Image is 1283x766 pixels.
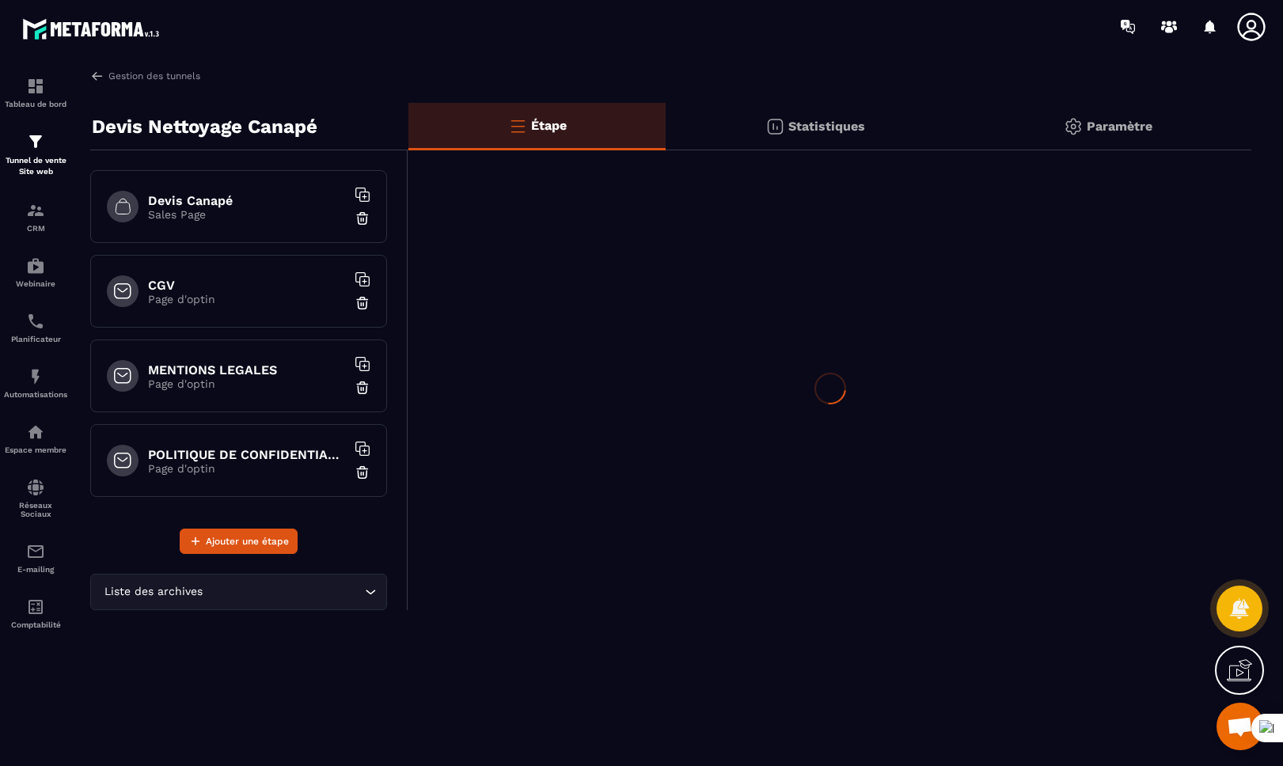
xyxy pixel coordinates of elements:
[26,542,45,561] img: email
[531,118,567,133] p: Étape
[1064,117,1083,136] img: setting-gr.5f69749f.svg
[4,466,67,530] a: social-networksocial-networkRéseaux Sociaux
[26,367,45,386] img: automations
[355,210,370,226] img: trash
[148,278,346,293] h6: CGV
[4,411,67,466] a: automationsautomationsEspace membre
[4,501,67,518] p: Réseaux Sociaux
[4,245,67,300] a: automationsautomationsWebinaire
[148,208,346,221] p: Sales Page
[765,117,784,136] img: stats.20deebd0.svg
[508,116,527,135] img: bars-o.4a397970.svg
[90,69,104,83] img: arrow
[26,312,45,331] img: scheduler
[4,530,67,586] a: emailemailE-mailing
[148,293,346,305] p: Page d'optin
[26,478,45,497] img: social-network
[355,465,370,480] img: trash
[355,295,370,311] img: trash
[1217,703,1264,750] div: Mở cuộc trò chuyện
[4,586,67,641] a: accountantaccountantComptabilité
[4,155,67,177] p: Tunnel de vente Site web
[4,355,67,411] a: automationsautomationsAutomatisations
[4,189,67,245] a: formationformationCRM
[206,533,289,549] span: Ajouter une étape
[148,362,346,377] h6: MENTIONS LEGALES
[148,447,346,462] h6: POLITIQUE DE CONFIDENTIALITE
[206,583,361,601] input: Search for option
[4,300,67,355] a: schedulerschedulerPlanificateur
[26,132,45,151] img: formation
[148,462,346,475] p: Page d'optin
[4,120,67,189] a: formationformationTunnel de vente Site web
[788,119,865,134] p: Statistiques
[180,529,298,554] button: Ajouter une étape
[4,224,67,233] p: CRM
[4,446,67,454] p: Espace membre
[4,565,67,574] p: E-mailing
[26,597,45,616] img: accountant
[90,69,200,83] a: Gestion des tunnels
[1087,119,1152,134] p: Paramètre
[26,423,45,442] img: automations
[4,100,67,108] p: Tableau de bord
[148,193,346,208] h6: Devis Canapé
[26,201,45,220] img: formation
[92,111,317,142] p: Devis Nettoyage Canapé
[355,380,370,396] img: trash
[26,77,45,96] img: formation
[22,14,165,44] img: logo
[4,65,67,120] a: formationformationTableau de bord
[26,256,45,275] img: automations
[4,390,67,399] p: Automatisations
[4,335,67,343] p: Planificateur
[4,620,67,629] p: Comptabilité
[90,574,387,610] div: Search for option
[4,279,67,288] p: Webinaire
[101,583,206,601] span: Liste des archives
[148,377,346,390] p: Page d'optin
